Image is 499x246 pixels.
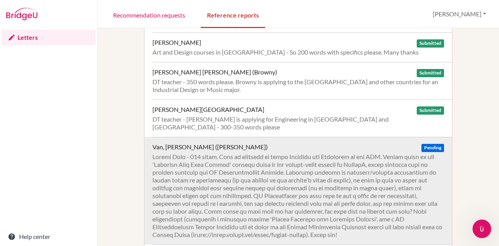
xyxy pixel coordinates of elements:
div: [PERSON_NAME] [152,39,201,46]
a: Van, [PERSON_NAME] ([PERSON_NAME]) Pending Loremi Dolo - 014 sitam. Cons ad elitsedd ei tempo Inc... [152,137,452,244]
div: Art and Design courses in [GEOGRAPHIC_DATA] - So 200 words with specifics please. Many thanks [152,48,444,56]
a: [PERSON_NAME] [PERSON_NAME] (Browny) Submitted DT teacher - 350 words please. Browny is applying ... [152,62,452,99]
a: Help center [2,229,96,244]
div: [PERSON_NAME][GEOGRAPHIC_DATA] [152,106,264,113]
img: Bridge-U [6,8,37,20]
a: [PERSON_NAME] Submitted Art and Design courses in [GEOGRAPHIC_DATA] - So 200 words with specifics... [152,32,452,62]
div: [PERSON_NAME] [PERSON_NAME] (Browny) [152,68,277,76]
span: Submitted [417,69,444,77]
a: Letters [2,30,96,45]
div: Loremi Dolo - 014 sitam. Cons ad elitsedd ei tempo Incididu utl Etdolorem al eni ADM. Veniam quis... [152,153,444,239]
div: DT teacher - [PERSON_NAME] is applying for Engineering in [GEOGRAPHIC_DATA] and [GEOGRAPHIC_DATA]... [152,115,444,131]
div: Van, [PERSON_NAME] ([PERSON_NAME]) [152,143,268,151]
a: Reference reports [201,1,265,28]
span: Submitted [417,106,444,115]
span: Pending [421,144,444,152]
iframe: Intercom live chat [472,219,491,238]
div: DT teacher - 350 words please. Browny is applying to the [GEOGRAPHIC_DATA] and other countries fo... [152,78,444,94]
a: Recommendation requests [107,1,191,28]
a: [PERSON_NAME][GEOGRAPHIC_DATA] Submitted DT teacher - [PERSON_NAME] is applying for Engineering i... [152,99,452,137]
button: [PERSON_NAME] [429,7,490,21]
span: Submitted [417,39,444,48]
